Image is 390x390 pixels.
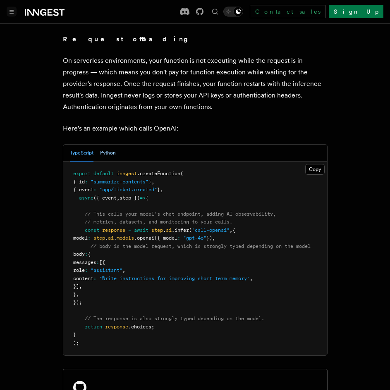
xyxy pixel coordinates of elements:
span: , [250,276,253,281]
span: , [76,292,79,297]
p: On serverless environments, your function is not executing while the request is in progress — whi... [63,55,328,113]
span: content [73,276,93,281]
span: : [85,251,88,257]
span: .choices; [128,324,154,330]
button: TypeScript [70,145,93,162]
span: } [157,187,160,193]
a: Contact sales [250,5,325,18]
span: : [177,235,180,241]
span: [{ [99,259,105,265]
span: ); [73,340,79,346]
button: Toggle dark mode [223,7,243,17]
span: models [117,235,134,241]
span: , [117,195,120,201]
strong: Request offloading [63,35,194,43]
span: { event [73,187,93,193]
span: inngest [117,171,137,176]
span: , [79,283,82,289]
span: }] [73,283,79,289]
span: .createFunction [137,171,180,176]
p: Here's an example which calls OpenAI: [63,123,328,134]
button: Copy [305,164,325,175]
button: Python [100,145,116,162]
span: .infer [172,227,189,233]
span: "assistant" [91,267,122,273]
span: async [79,195,93,201]
span: . [114,235,117,241]
button: Find something... [210,7,220,17]
span: , [230,227,232,233]
span: .openai [134,235,154,241]
span: "app/ticket.created" [99,187,157,193]
span: ( [189,227,192,233]
span: : [93,276,96,281]
span: return [85,324,102,330]
span: ( [180,171,183,176]
span: { [232,227,235,233]
span: ai [108,235,114,241]
span: "summarize-contents" [91,179,148,185]
span: . [105,235,108,241]
span: ({ event [93,195,117,201]
span: response [102,227,125,233]
span: : [85,179,88,185]
span: messages [73,259,96,265]
span: step }) [120,195,140,201]
span: } [148,179,151,185]
span: "gpt-4o" [183,235,206,241]
span: response [105,324,128,330]
span: , [151,179,154,185]
span: role [73,267,85,273]
span: step [93,235,105,241]
span: "Write instructions for improving short term memory" [99,276,250,281]
span: body [73,251,85,257]
span: : [93,187,96,193]
span: , [160,187,163,193]
span: { [88,251,91,257]
span: = [128,227,131,233]
span: // metrics, datasets, and monitoring to your calls. [85,219,232,225]
span: default [93,171,114,176]
span: ({ model [154,235,177,241]
span: , [122,267,125,273]
span: : [88,235,91,241]
span: : [85,267,88,273]
span: { id [73,179,85,185]
a: Sign Up [329,5,383,18]
span: : [96,259,99,265]
span: model [73,235,88,241]
span: "call-openai" [192,227,230,233]
button: Toggle navigation [7,7,17,17]
span: // The response is also strongly typed depending on the model. [85,316,264,321]
span: } [73,292,76,297]
span: . [163,227,166,233]
span: , [212,235,215,241]
span: const [85,227,99,233]
span: step [151,227,163,233]
span: }); [73,300,82,305]
span: }) [206,235,212,241]
span: => [140,195,146,201]
span: // body is the model request, which is strongly typed depending on the model [91,243,311,249]
span: export [73,171,91,176]
span: ai [166,227,172,233]
span: // This calls your model's chat endpoint, adding AI observability, [85,211,276,217]
span: { [146,195,148,201]
span: } [73,332,76,338]
span: await [134,227,148,233]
